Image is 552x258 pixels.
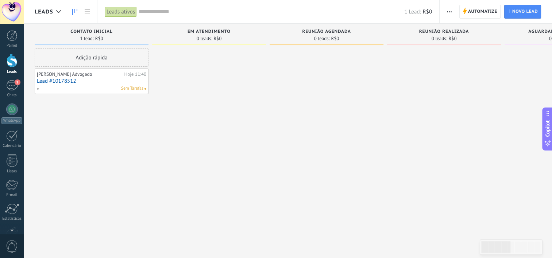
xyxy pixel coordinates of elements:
[69,5,81,19] a: Leads
[95,36,103,41] span: R$0
[124,71,146,77] div: Hoje 11:40
[1,193,23,198] div: E-mail
[448,36,456,41] span: R$0
[544,120,551,137] span: Copilot
[331,36,339,41] span: R$0
[1,70,23,74] div: Leads
[504,5,541,19] a: Novo lead
[1,169,23,174] div: Listas
[105,7,137,17] div: Leads ativos
[1,43,23,48] div: Painel
[1,93,23,98] div: Chats
[444,5,455,19] button: Mais
[80,36,93,41] span: 1 lead:
[81,5,93,19] a: Lista
[156,29,262,35] div: Em atendimento
[419,29,469,34] span: Reunião realizada
[70,29,112,34] span: Contato inicial
[512,5,538,18] span: Novo lead
[1,216,23,221] div: Estatísticas
[404,8,421,15] span: 1 Lead:
[468,5,497,18] span: Automatize
[35,48,148,67] div: Adição rápida
[197,36,212,41] span: 0 leads:
[188,29,231,34] span: Em atendimento
[37,71,123,77] div: [PERSON_NAME] Advogado
[121,85,143,92] span: Sem Tarefas
[1,144,23,148] div: Calendário
[432,36,447,41] span: 0 leads:
[302,29,351,34] span: Reunião agendada
[37,78,146,84] a: Lead #10178512
[423,8,432,15] span: R$0
[15,79,20,85] span: 1
[314,36,330,41] span: 0 leads:
[144,88,146,90] span: Nenhuma tarefa atribuída
[38,29,145,35] div: Contato inicial
[1,117,22,124] div: WhatsApp
[391,29,497,35] div: Reunião realizada
[273,29,380,35] div: Reunião agendada
[213,36,221,41] span: R$0
[35,8,53,15] span: Leads
[459,5,501,19] a: Automatize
